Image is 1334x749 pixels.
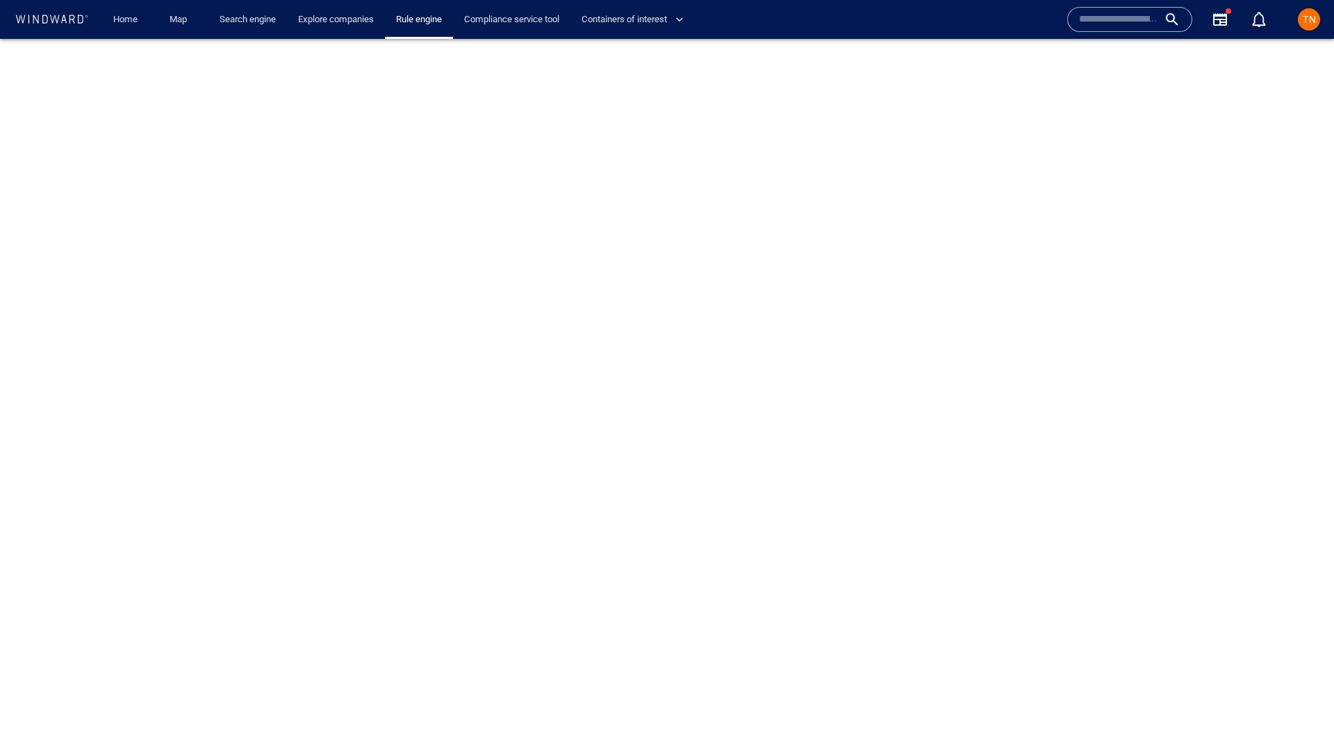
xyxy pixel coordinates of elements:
span: TN [1303,14,1316,25]
a: Compliance service tool [459,8,565,32]
button: Home [103,8,147,32]
a: Explore companies [293,8,379,32]
div: Notification center [1251,11,1267,28]
button: Map [158,8,203,32]
span: Containers of interest [582,12,684,28]
button: TN [1295,6,1323,33]
iframe: Chat [1275,686,1324,739]
a: Home [108,8,143,32]
a: Search engine [214,8,281,32]
button: Containers of interest [576,8,695,32]
a: Rule engine [390,8,447,32]
a: Map [164,8,197,32]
